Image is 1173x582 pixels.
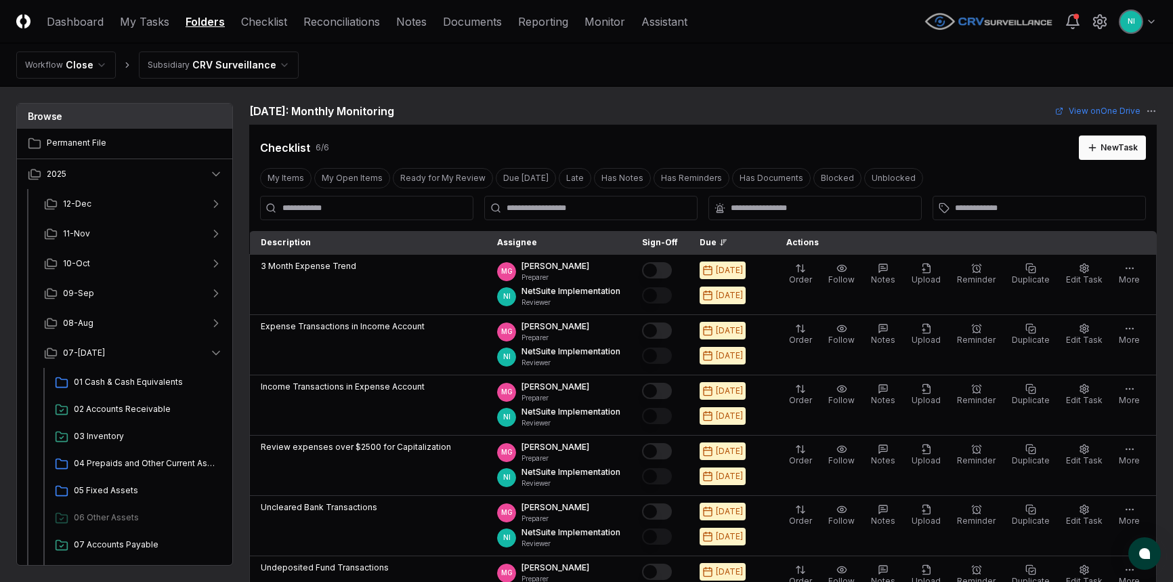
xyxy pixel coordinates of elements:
[954,381,998,409] button: Reminder
[1066,395,1103,405] span: Edit Task
[74,457,217,470] span: 04 Prepaids and Other Current Assets
[1063,381,1105,409] button: Edit Task
[486,231,631,255] th: Assignee
[49,371,223,395] a: 01 Cash & Cash Equivalents
[1009,441,1052,470] button: Duplicate
[74,403,217,415] span: 02 Accounts Receivable
[642,348,672,364] button: Mark complete
[501,568,513,578] span: MG
[33,249,234,278] button: 10-Oct
[521,466,620,478] p: NetSuite Implementation
[828,455,855,465] span: Follow
[957,455,996,465] span: Reminder
[443,14,502,30] a: Documents
[700,236,754,249] div: Due
[521,393,589,403] p: Preparer
[826,501,857,530] button: Follow
[642,443,672,459] button: Mark complete
[47,137,223,149] span: Permanent File
[63,317,93,329] span: 08-Aug
[716,470,743,482] div: [DATE]
[1101,142,1138,154] div: New Task
[521,358,620,368] p: Reviewer
[186,14,225,30] a: Folders
[49,533,223,558] a: 07 Accounts Payable
[521,514,589,524] p: Preparer
[826,260,857,289] button: Follow
[912,335,941,345] span: Upload
[261,381,425,393] p: Income Transactions in Expense Account
[74,539,217,551] span: 07 Accounts Payable
[33,189,234,219] button: 12-Dec
[786,320,815,349] button: Order
[1012,516,1050,526] span: Duplicate
[828,516,855,526] span: Follow
[868,501,898,530] button: Notes
[828,274,855,285] span: Follow
[641,14,687,30] a: Assistant
[261,501,377,514] p: Uncleared Bank Transactions
[250,231,487,255] th: Description
[716,505,743,518] div: [DATE]
[49,425,223,449] a: 03 Inventory
[521,285,620,297] p: NetSuite Implementation
[74,430,217,442] span: 03 Inventory
[912,274,941,285] span: Upload
[716,264,743,276] div: [DATE]
[393,168,493,188] button: Ready for My Review
[826,441,857,470] button: Follow
[716,385,743,397] div: [DATE]
[1119,9,1143,34] button: NI
[74,376,217,388] span: 01 Cash & Cash Equivalents
[1128,537,1161,570] button: atlas-launcher
[260,140,310,156] div: Checklist
[826,320,857,349] button: Follow
[786,441,815,470] button: Order
[521,381,589,393] p: [PERSON_NAME]
[249,103,394,119] h2: [DATE]: Monthly Monitoring
[63,347,105,359] span: 07-[DATE]
[716,445,743,457] div: [DATE]
[642,564,672,580] button: Mark complete
[503,533,511,543] span: NI
[303,14,380,30] a: Reconciliations
[74,484,217,497] span: 05 Fixed Assets
[789,455,812,465] span: Order
[521,441,589,453] p: [PERSON_NAME]
[957,274,996,285] span: Reminder
[521,418,620,428] p: Reviewer
[261,260,356,272] p: 3 Month Expense Trend
[521,333,589,343] p: Preparer
[654,168,729,188] button: Has Reminders
[521,478,620,489] p: Reviewer
[642,503,672,520] button: Mark complete
[1063,320,1105,349] button: Edit Task
[642,262,672,278] button: Mark complete
[642,528,672,545] button: Mark complete
[813,168,861,188] button: Blocked
[1012,335,1050,345] span: Duplicate
[716,289,743,302] div: [DATE]
[912,395,941,405] span: Upload
[642,287,672,304] button: Mark complete
[16,14,30,28] img: Logo
[559,168,591,188] button: Late
[716,566,743,578] div: [DATE]
[521,562,589,574] p: [PERSON_NAME]
[1116,260,1143,289] button: More
[789,395,812,405] span: Order
[503,291,511,302] span: NI
[33,338,234,368] button: 07-[DATE]
[503,352,511,362] span: NI
[261,320,425,333] p: Expense Transactions in Income Account
[261,441,451,453] p: Review expenses over $2500 for Capitalization
[789,516,812,526] span: Order
[120,14,169,30] a: My Tasks
[521,406,620,418] p: NetSuite Implementation
[1009,260,1052,289] button: Duplicate
[521,297,620,308] p: Reviewer
[1066,455,1103,465] span: Edit Task
[909,381,943,409] button: Upload
[261,562,389,574] p: Undeposited Fund Transactions
[828,395,855,405] span: Follow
